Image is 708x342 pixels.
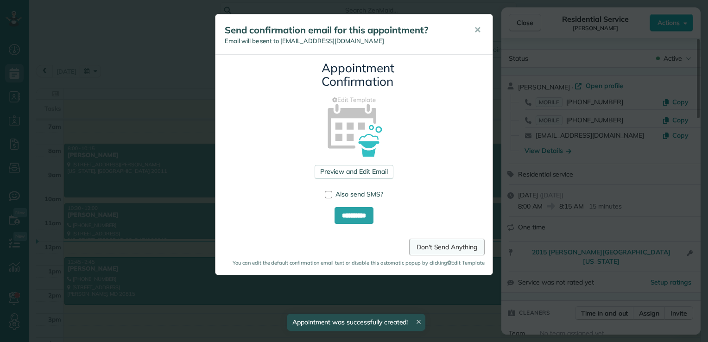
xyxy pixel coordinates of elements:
[409,239,485,255] a: Don't Send Anything
[225,37,384,44] span: Email will be sent to [EMAIL_ADDRESS][DOMAIN_NAME]
[335,190,383,198] span: Also send SMS?
[225,24,461,37] h5: Send confirmation email for this appointment?
[287,314,426,331] div: Appointment was successfully created!
[315,165,393,179] a: Preview and Edit Email
[223,259,485,266] small: You can edit the default confirmation email text or disable this automatic popup by clicking Edit...
[313,88,396,171] img: appointment_confirmation_icon-141e34405f88b12ade42628e8c248340957700ab75a12ae832a8710e9b578dc5.png
[222,95,486,104] a: Edit Template
[474,25,481,35] span: ✕
[322,62,386,88] h3: Appointment Confirmation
